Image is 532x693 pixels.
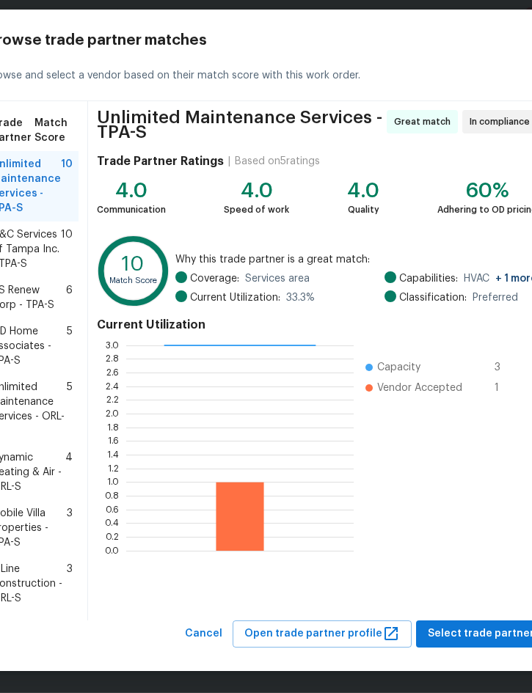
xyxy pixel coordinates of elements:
[190,271,239,286] span: Coverage:
[495,360,518,375] span: 3
[185,625,222,643] span: Cancel
[107,477,119,486] text: 1.0
[286,290,315,305] span: 33.3 %
[235,154,320,169] div: Based on 5 ratings
[399,271,458,286] span: Capabilities:
[105,518,119,527] text: 0.4
[377,360,420,375] span: Capacity
[190,290,280,305] span: Current Utilization:
[107,422,119,431] text: 1.8
[107,450,119,459] text: 1.4
[106,505,119,513] text: 0.6
[97,154,224,169] h4: Trade Partner Ratings
[179,620,228,648] button: Cancel
[67,506,73,550] span: 3
[66,283,73,312] span: 6
[106,368,119,377] text: 2.6
[105,491,119,500] text: 0.8
[245,271,310,286] span: Services area
[67,324,73,368] span: 5
[106,532,119,541] text: 0.2
[495,381,518,395] span: 1
[67,562,73,606] span: 3
[97,202,166,217] div: Communication
[122,254,144,274] text: 10
[106,395,119,404] text: 2.2
[394,114,456,129] span: Great match
[106,354,119,363] text: 2.8
[224,202,289,217] div: Speed of work
[61,227,73,271] span: 10
[108,463,119,472] text: 1.2
[108,436,119,445] text: 1.6
[97,110,382,139] span: Unlimited Maintenance Services - TPA-S
[473,290,518,305] span: Preferred
[105,546,119,554] text: 0.0
[61,157,73,216] span: 10
[399,290,467,305] span: Classification:
[224,154,235,169] div: |
[97,183,166,198] div: 4.0
[67,380,73,439] span: 5
[109,276,157,285] text: Match Score
[34,116,73,145] span: Match Score
[106,381,119,390] text: 2.4
[65,450,73,494] span: 4
[224,183,289,198] div: 4.0
[244,625,400,643] span: Open trade partner profile
[347,183,379,198] div: 4.0
[233,620,412,648] button: Open trade partner profile
[106,340,119,349] text: 3.0
[106,409,119,418] text: 2.0
[377,381,462,395] span: Vendor Accepted
[347,202,379,217] div: Quality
